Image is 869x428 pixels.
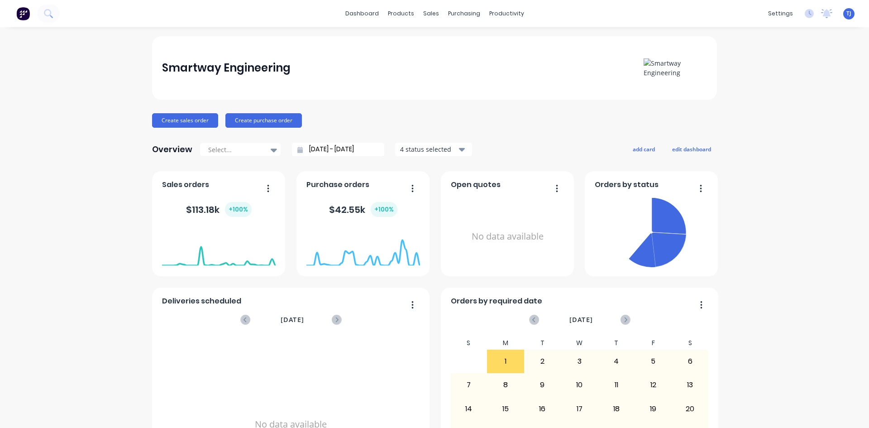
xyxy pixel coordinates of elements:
div: 1 [487,350,524,373]
span: Orders by status [595,179,659,190]
div: 8 [487,374,524,396]
div: 16 [525,398,561,420]
div: 3 [561,350,597,373]
div: 12 [635,374,671,396]
div: S [450,337,487,350]
button: add card [627,143,661,155]
div: settings [764,7,797,20]
span: [DATE] [569,315,593,325]
div: 4 status selected [400,144,457,154]
span: Sales orders [162,179,209,190]
button: 4 status selected [395,143,472,156]
div: No data available [451,194,564,279]
div: productivity [485,7,529,20]
div: 18 [598,398,635,420]
button: edit dashboard [666,143,717,155]
img: Smartway Engineering [644,58,707,77]
div: W [561,337,598,350]
div: 14 [451,398,487,420]
div: 7 [451,374,487,396]
div: 13 [672,374,708,396]
div: + 100 % [371,202,397,217]
div: 10 [561,374,597,396]
div: $ 42.55k [329,202,397,217]
span: [DATE] [281,315,304,325]
div: purchasing [444,7,485,20]
div: Smartway Engineering [162,59,291,77]
button: Create purchase order [225,113,302,128]
div: 15 [487,398,524,420]
div: 4 [598,350,635,373]
div: S [672,337,709,350]
div: 20 [672,398,708,420]
div: + 100 % [225,202,252,217]
div: 17 [561,398,597,420]
div: $ 113.18k [186,202,252,217]
div: T [524,337,561,350]
div: 19 [635,398,671,420]
span: Orders by required date [451,296,542,307]
div: 9 [525,374,561,396]
div: products [383,7,419,20]
button: Create sales order [152,113,218,128]
span: Open quotes [451,179,501,190]
span: Purchase orders [306,179,369,190]
div: Overview [152,140,192,159]
img: Factory [16,7,30,20]
div: F [635,337,672,350]
div: M [487,337,524,350]
span: TJ [846,10,851,18]
div: 5 [635,350,671,373]
div: 11 [598,374,635,396]
div: 2 [525,350,561,373]
div: T [598,337,635,350]
div: sales [419,7,444,20]
a: dashboard [341,7,383,20]
div: 6 [672,350,708,373]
